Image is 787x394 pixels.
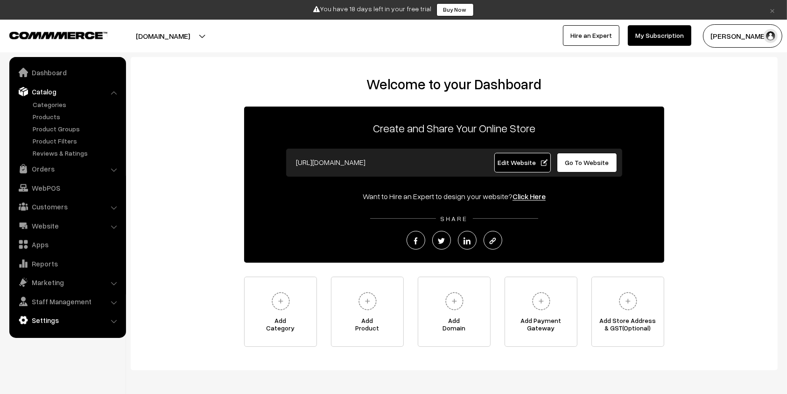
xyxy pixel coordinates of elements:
span: Add Category [245,317,316,336]
a: Add Store Address& GST(Optional) [591,277,664,347]
a: Marketing [12,274,123,291]
a: COMMMERCE [9,29,91,40]
img: COMMMERCE [9,32,107,39]
a: Dashboard [12,64,123,81]
a: Hire an Expert [563,25,619,46]
span: Add Domain [418,317,490,336]
a: Staff Management [12,293,123,310]
a: Orders [12,160,123,177]
a: AddDomain [418,277,491,347]
a: Product Groups [30,124,123,134]
a: WebPOS [12,179,123,196]
div: You have 18 days left in your free trial [3,3,784,16]
img: user [764,29,778,43]
a: Edit Website [494,153,551,172]
a: Categories [30,100,123,109]
a: AddProduct [331,277,404,347]
a: Add PaymentGateway [505,277,577,347]
span: Edit Website [498,158,548,166]
span: Add Store Address & GST(Optional) [592,317,664,336]
span: Go To Website [565,158,609,166]
a: × [766,4,779,15]
img: plus.svg [442,288,467,314]
img: plus.svg [615,288,641,314]
a: Go To Website [557,153,617,172]
a: Apps [12,236,123,253]
button: [PERSON_NAME] [703,24,782,48]
a: Catalog [12,83,123,100]
img: plus.svg [268,288,294,314]
a: Website [12,217,123,234]
a: Buy Now [436,3,474,16]
div: Want to Hire an Expert to design your website? [244,191,664,202]
span: SHARE [436,215,473,222]
a: Product Filters [30,136,123,146]
a: My Subscription [628,25,691,46]
a: Customers [12,198,123,215]
button: [DOMAIN_NAME] [103,24,223,48]
img: plus.svg [355,288,380,314]
a: Reviews & Ratings [30,148,123,158]
a: Reports [12,255,123,272]
a: Click Here [513,192,546,201]
p: Create and Share Your Online Store [244,120,664,136]
span: Add Product [331,317,403,336]
a: Settings [12,312,123,329]
a: Products [30,112,123,122]
a: AddCategory [244,277,317,347]
h2: Welcome to your Dashboard [140,76,768,93]
img: plus.svg [528,288,554,314]
span: Add Payment Gateway [505,317,577,336]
